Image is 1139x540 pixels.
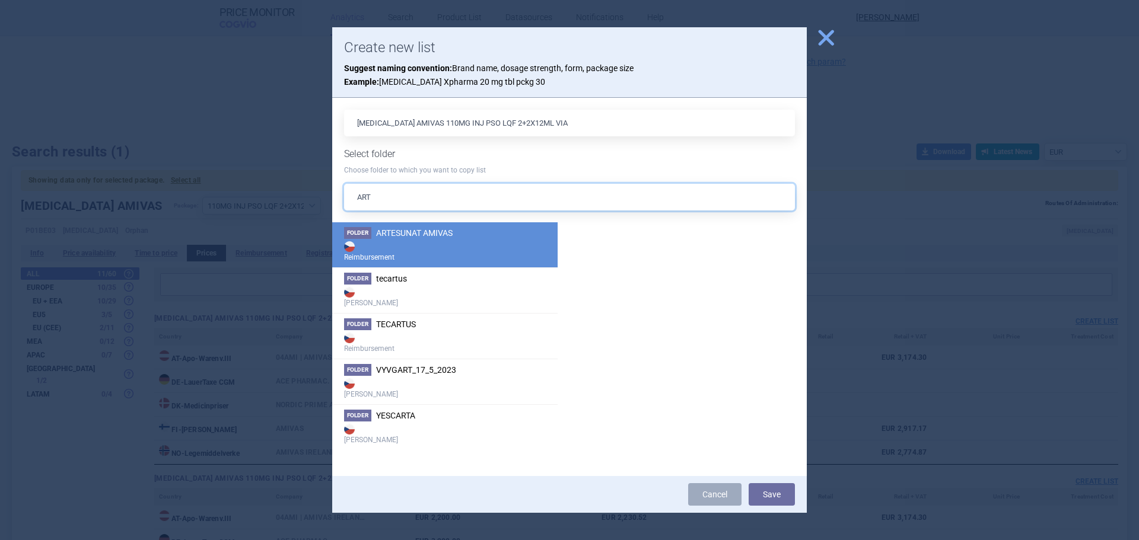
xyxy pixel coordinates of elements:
[344,63,452,73] strong: Suggest naming convention:
[376,411,415,420] span: YESCARTA
[344,39,795,56] h1: Create new list
[344,165,795,175] p: Choose folder to which you want to copy list
[344,239,546,263] strong: Reimbursement
[344,376,546,400] strong: [PERSON_NAME]
[344,410,371,421] span: Folder
[376,274,407,283] span: tecartus
[344,227,371,239] span: Folder
[344,424,355,434] img: CZ
[344,287,355,298] img: CZ
[344,110,795,136] input: List name
[749,483,795,506] button: Save
[344,62,795,88] p: Brand name, dosage strength, form, package size [MEDICAL_DATA] Xpharma 20 mg tbl pckg 30
[688,483,742,506] a: Cancel
[344,184,795,210] input: Filter target folder…
[344,77,379,87] strong: Example:
[344,330,546,354] strong: Reimbursement
[344,273,371,285] span: Folder
[376,228,453,238] span: ARTESUNAT AMIVAS
[344,364,371,376] span: Folder
[344,241,355,252] img: CZ
[344,378,355,389] img: CZ
[344,421,546,445] strong: [PERSON_NAME]
[344,318,371,330] span: Folder
[376,365,456,375] span: VYVGART_17_5_2023
[344,333,355,343] img: CZ
[344,285,546,308] strong: [PERSON_NAME]
[344,148,795,159] h1: Select folder
[376,319,416,329] span: TECARTUS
